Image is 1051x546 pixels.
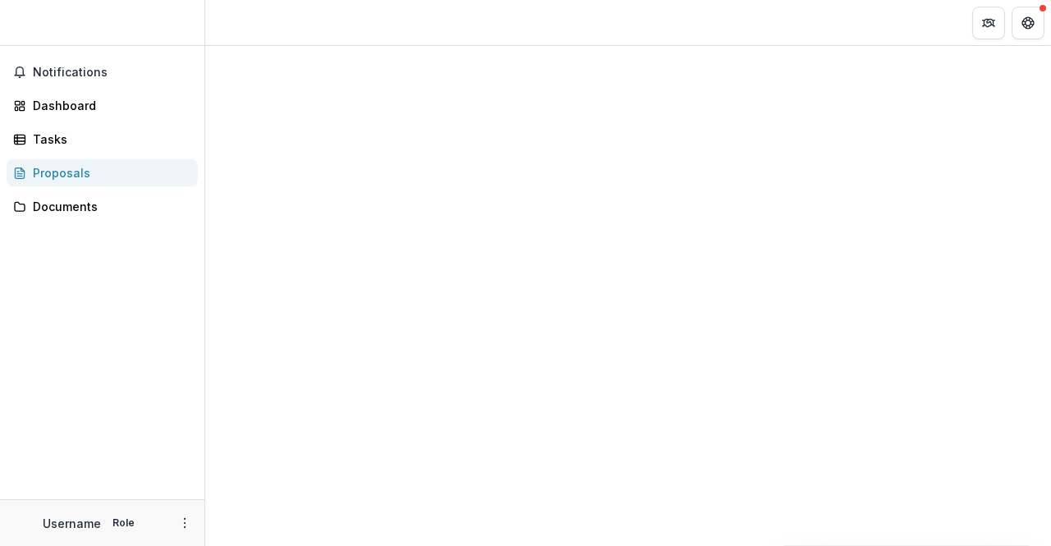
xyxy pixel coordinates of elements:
div: Tasks [33,131,185,148]
a: Documents [7,193,198,220]
span: Notifications [33,66,191,80]
a: Tasks [7,126,198,153]
div: Proposals [33,164,185,181]
button: Partners [972,7,1005,39]
p: Role [108,516,140,530]
a: Dashboard [7,92,198,119]
a: Proposals [7,159,198,186]
button: More [175,513,195,533]
p: Username [43,515,101,532]
button: Get Help [1012,7,1044,39]
div: Dashboard [33,97,185,114]
div: Documents [33,198,185,215]
button: Notifications [7,59,198,85]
